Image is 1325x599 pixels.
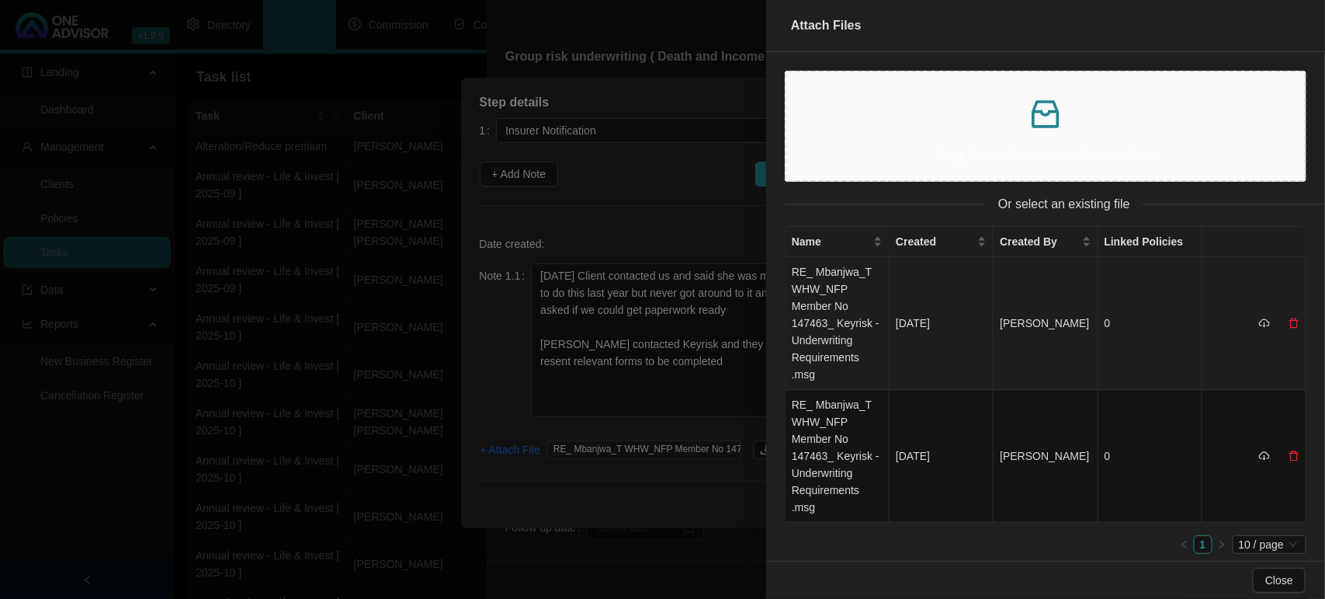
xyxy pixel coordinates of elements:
[1239,536,1300,553] span: 10 / page
[786,390,890,523] td: RE_ Mbanjwa_T WHW_NFP Member No 147463_ Keyrisk - Underwriting Requirements .msg
[1098,227,1202,257] th: Linked Policies
[1098,390,1202,523] td: 0
[1180,540,1189,549] span: left
[1098,257,1202,390] td: 0
[799,145,1292,165] p: Drag & drop files here or click to upload
[1175,535,1194,554] button: left
[1000,233,1078,250] span: Created By
[1259,451,1270,461] span: cloud-download
[890,257,994,390] td: [DATE]
[1289,451,1299,461] span: delete
[1194,535,1212,554] li: 1
[1233,535,1306,554] div: Page Size
[896,233,974,250] span: Created
[1027,96,1064,133] span: inbox
[890,227,994,257] th: Created
[786,257,890,390] td: RE_ Mbanjwa_T WHW_NFP Member No 147463_ Keyrisk - Underwriting Requirements .msg
[1289,318,1299,329] span: delete
[1217,540,1226,549] span: right
[1212,535,1231,554] li: Next Page
[1000,317,1089,329] span: [PERSON_NAME]
[791,19,862,32] span: Attach Files
[1259,318,1270,329] span: cloud-download
[792,233,870,250] span: Name
[786,72,1305,180] span: inboxDrag & drop files here or click to upload
[1195,536,1212,553] a: 1
[890,390,994,523] td: [DATE]
[786,227,890,257] th: Name
[1175,535,1194,554] li: Previous Page
[1212,535,1231,554] button: right
[1265,572,1293,589] span: Close
[1253,568,1306,593] button: Close
[1000,450,1089,462] span: [PERSON_NAME]
[994,227,1098,257] th: Created By
[986,194,1143,214] span: Or select an existing file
